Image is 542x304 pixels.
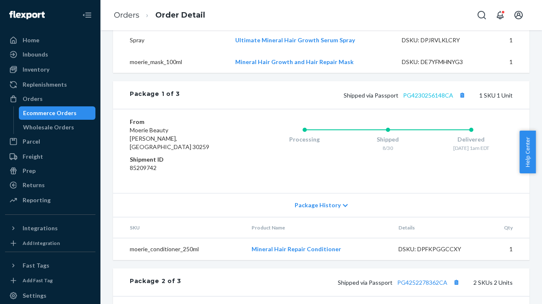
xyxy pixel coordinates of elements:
[5,259,95,272] button: Fast Tags
[392,217,483,238] th: Details
[130,126,209,150] span: Moerie Beauty [PERSON_NAME], [GEOGRAPHIC_DATA] 30259
[114,10,139,20] a: Orders
[5,150,95,163] a: Freight
[23,240,60,247] div: Add Integration
[19,106,96,120] a: Ecommerce Orders
[23,95,43,103] div: Orders
[113,29,229,51] td: Spray
[23,123,74,131] div: Wholesale Orders
[130,277,181,288] div: Package 2 of 3
[5,48,95,61] a: Inbounds
[23,36,39,44] div: Home
[23,261,49,270] div: Fast Tags
[402,58,480,66] div: DSKU: DE7YFMHNYG3
[483,217,529,238] th: Qty
[180,90,513,100] div: 1 SKU 1 Unit
[23,152,43,161] div: Freight
[113,51,229,73] td: moerie_mask_100ml
[9,11,45,19] img: Flexport logo
[107,3,212,28] ol: breadcrumbs
[23,196,51,204] div: Reporting
[155,10,205,20] a: Order Detail
[5,63,95,76] a: Inventory
[263,135,347,144] div: Processing
[19,121,96,134] a: Wholesale Orders
[510,7,527,23] button: Open account menu
[23,277,53,284] div: Add Fast Tag
[5,78,95,91] a: Replenishments
[23,291,46,300] div: Settings
[295,201,341,209] span: Package History
[130,155,230,164] dt: Shipment ID
[5,276,95,286] a: Add Fast Tag
[487,29,530,51] td: 1
[397,279,447,286] a: PG4252278362CA
[487,51,530,73] td: 1
[398,245,477,253] div: DSKU: DPFKPGGCCXY
[5,92,95,106] a: Orders
[429,135,513,144] div: Delivered
[23,167,36,175] div: Prep
[235,36,355,44] a: Ultimate Mineral Hair Growth Serum Spray
[403,92,453,99] a: PG4230256148CA
[492,7,509,23] button: Open notifications
[451,277,462,288] button: Copy tracking number
[519,131,536,173] button: Help Center
[23,50,48,59] div: Inbounds
[23,181,45,189] div: Returns
[457,90,468,100] button: Copy tracking number
[5,238,95,248] a: Add Integration
[5,135,95,148] a: Parcel
[113,238,245,260] td: moerie_conditioner_250ml
[79,7,95,23] button: Close Navigation
[344,92,468,99] span: Shipped via Passport
[473,7,490,23] button: Open Search Box
[252,245,341,252] a: Mineral Hair Repair Conditioner
[235,58,354,65] a: Mineral Hair Growth and Hair Repair Mask
[23,109,77,117] div: Ecommerce Orders
[402,36,480,44] div: DSKU: DPJRVLKLCRY
[23,224,58,232] div: Integrations
[346,135,429,144] div: Shipped
[23,137,40,146] div: Parcel
[245,217,392,238] th: Product Name
[5,289,95,302] a: Settings
[130,164,230,172] dd: 85209742
[5,193,95,207] a: Reporting
[5,178,95,192] a: Returns
[338,279,462,286] span: Shipped via Passport
[5,164,95,178] a: Prep
[113,217,245,238] th: SKU
[130,90,180,100] div: Package 1 of 3
[346,144,429,152] div: 8/30
[23,65,49,74] div: Inventory
[23,80,67,89] div: Replenishments
[181,277,513,288] div: 2 SKUs 2 Units
[5,222,95,235] button: Integrations
[5,33,95,47] a: Home
[130,118,230,126] dt: From
[429,144,513,152] div: [DATE] 1am EDT
[483,238,529,260] td: 1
